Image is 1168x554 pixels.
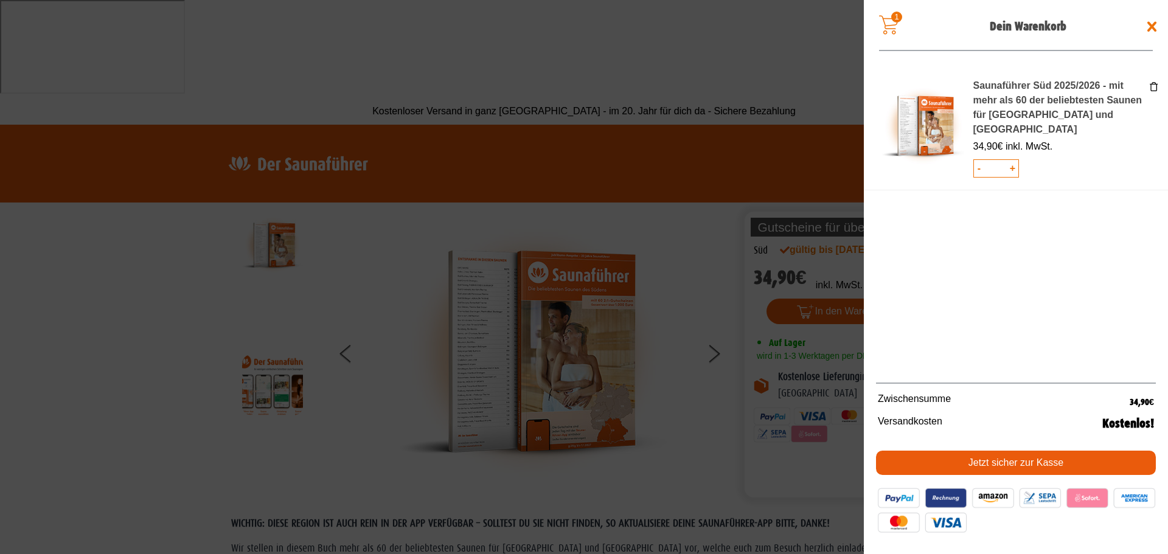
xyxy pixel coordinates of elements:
a: Jetzt sicher zur Kasse [876,451,1156,475]
img: Saunaführer Süd 2025/2026 - mit mehr als 60 der beliebtesten Saunen für Baden-Württemberg und Bayern [882,85,964,167]
bdi: 34,90 [1130,396,1154,407]
span: 1 [891,12,902,23]
span: - [974,160,985,177]
span: + [1007,160,1018,177]
span: Dein Warenkorb [919,18,1138,36]
span: Kostenlos! [1102,414,1154,433]
a: Saunaführer Süd 2025/2026 - mit mehr als 60 der beliebtesten Saunen für [GEOGRAPHIC_DATA] und [GE... [973,80,1142,134]
span: € [1149,396,1154,407]
span: Versandkosten [878,414,1102,433]
span: inkl. MwSt. [1006,141,1052,151]
bdi: 34,90 [973,141,1003,151]
span: € [998,141,1003,151]
span: Zwischensumme [878,392,1130,410]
